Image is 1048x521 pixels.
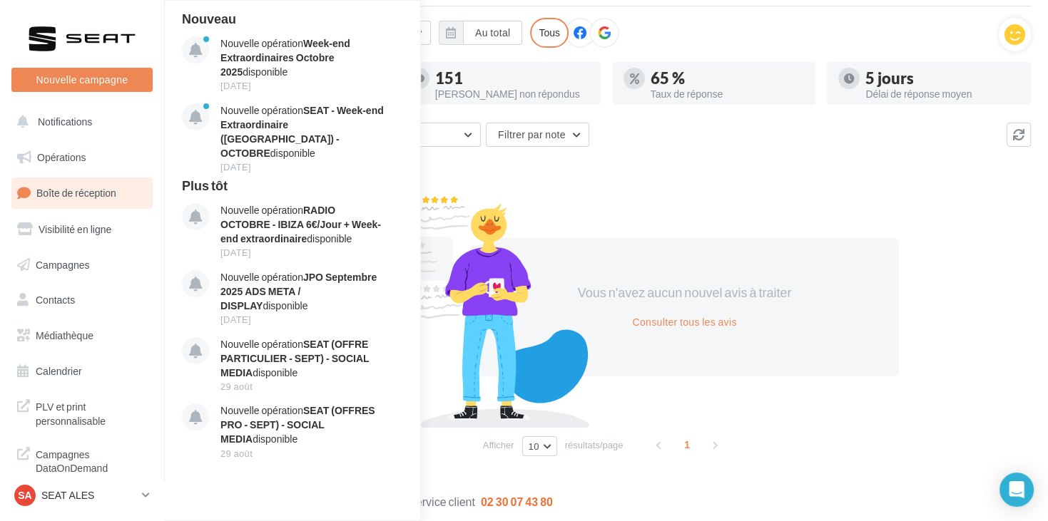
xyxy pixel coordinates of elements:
span: 02 30 07 43 80 [481,495,553,508]
span: résultats/page [565,438,624,452]
div: Tous [530,18,569,48]
a: Calendrier [9,356,156,386]
span: 1 [676,433,698,456]
div: Open Intercom Messenger [999,473,1034,507]
button: Consulter tous les avis [626,314,742,331]
span: 10 [529,440,539,452]
span: PLV et print personnalisable [36,397,147,428]
div: Délai de réponse moyen [865,89,1019,99]
button: Au total [439,21,522,45]
button: Filtrer par note [486,123,589,147]
button: Au total [463,21,522,45]
div: 65 % [651,71,805,86]
span: Visibilité en ligne [39,223,111,235]
button: 10 [522,436,557,456]
div: 151 [435,71,589,86]
button: Notifications [9,107,150,137]
a: PLV et print personnalisable [9,391,156,433]
div: Taux de réponse [651,89,805,99]
span: Calendrier [36,365,82,377]
a: Campagnes [9,250,156,280]
a: Médiathèque [9,321,156,351]
span: Afficher [483,438,514,452]
span: Campagnes DataOnDemand [36,445,147,475]
span: Boîte de réception [36,187,116,199]
a: Boîte de réception [9,177,156,208]
button: Nouvelle campagne [11,68,153,92]
span: SA [18,488,31,502]
span: Opérations [37,151,86,163]
div: 5 jours [865,71,1019,86]
div: [PERSON_NAME] non répondus [435,89,589,99]
span: Campagnes [36,258,90,270]
span: Service client [408,495,475,508]
a: Contacts [9,285,156,315]
span: © [DATE]-[DATE] - - - [175,496,553,508]
a: Opérations [9,143,156,172]
a: Campagnes DataOnDemand [9,439,156,481]
a: Visibilité en ligne [9,215,156,244]
p: SEAT ALES [41,488,136,502]
span: Médiathèque [36,329,93,341]
span: Notifications [38,115,92,128]
span: Contacts [36,294,75,306]
a: SA SEAT ALES [11,482,153,509]
div: Vous n'avez aucun nouvel avis à traiter [562,284,808,302]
